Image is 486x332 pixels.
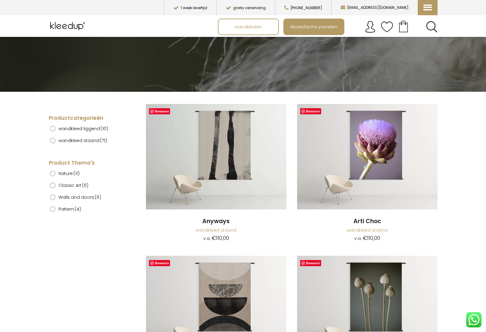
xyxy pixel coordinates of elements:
span: (71) [100,137,107,144]
span: v.a. [203,235,211,241]
a: Bewaren [149,260,170,266]
a: Anyways [146,217,286,226]
h4: Product Thema's [49,159,126,167]
a: Bewaren [149,108,170,114]
span: € [363,234,367,242]
img: Kleedup [49,19,88,34]
a: Search [426,21,438,33]
span: (6) [95,194,101,200]
img: verlanglijstje.svg [381,21,393,33]
span: (11) [73,170,80,177]
span: v.a. [354,235,362,241]
label: Nature [59,168,80,179]
a: Anyways [146,104,286,210]
bdi: 110,00 [212,234,229,242]
img: account.svg [364,21,376,33]
span: (10) [101,126,108,132]
a: Akoestische panelen [284,19,344,34]
label: wandkleed staand [59,135,107,146]
span: Akoestische panelen [287,21,341,33]
span: € [212,234,216,242]
label: Walls and doors [59,192,101,202]
span: (6) [82,182,88,188]
img: Arti Choc [297,104,438,209]
img: Anyways [146,104,286,209]
a: Bewaren [300,260,321,266]
label: Pattern [59,204,81,214]
a: Arti Choc [297,217,438,226]
a: wandkleed staand [196,227,236,233]
nav: Main menu [218,19,442,35]
a: wandkleden [218,19,278,34]
label: wandkleed liggend [59,123,108,134]
h4: Productcategorieën [49,115,126,122]
span: (4) [75,206,81,212]
a: Bewaren [300,108,321,114]
a: Your cart [393,19,414,34]
bdi: 110,00 [363,234,380,242]
label: Classic Art [59,180,88,191]
span: wandkleden [231,21,265,33]
a: wandkleed staand [347,227,388,233]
